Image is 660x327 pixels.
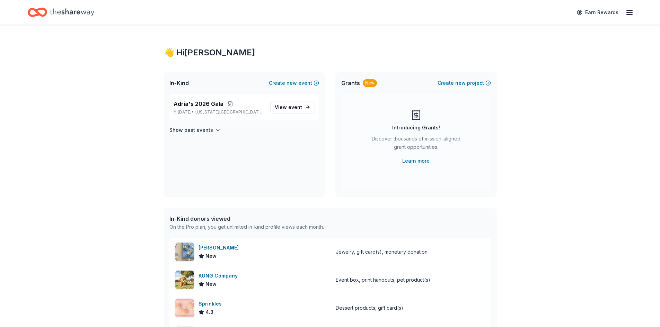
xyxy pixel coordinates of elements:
[205,280,217,288] span: New
[175,243,194,261] img: Image for James Avery
[392,124,440,132] div: Introducing Grants!
[402,157,430,165] a: Learn more
[287,79,297,87] span: new
[573,6,623,19] a: Earn Rewards
[455,79,466,87] span: new
[199,272,240,280] div: KONG Company
[175,299,194,317] img: Image for Sprinkles
[336,276,430,284] div: Event box, print handouts, pet product(s)
[164,47,496,58] div: 👋 Hi [PERSON_NAME]
[269,79,319,87] button: Createnewevent
[205,308,213,316] span: 4.3
[369,135,463,154] div: Discover thousands of mission-aligned grant opportunities.
[169,79,189,87] span: In-Kind
[288,104,302,110] span: event
[169,126,221,134] button: Show past events
[174,109,265,115] p: [DATE] •
[336,248,428,256] div: Jewelry, gift card(s), monetary donation
[341,79,360,87] span: Grants
[195,109,264,115] span: [US_STATE][GEOGRAPHIC_DATA], [GEOGRAPHIC_DATA]
[169,215,324,223] div: In-Kind donors viewed
[28,4,94,20] a: Home
[363,79,377,87] div: New
[199,300,225,308] div: Sprinkles
[336,304,403,312] div: Dessert products, gift card(s)
[199,244,241,252] div: [PERSON_NAME]
[438,79,491,87] button: Createnewproject
[174,100,223,108] span: Adria's 2026 Gala
[270,101,315,113] a: View event
[275,103,302,111] span: View
[205,252,217,260] span: New
[169,223,324,231] div: On the Pro plan, you get unlimited in-kind profile views each month.
[175,271,194,289] img: Image for KONG Company
[169,126,213,134] h4: Show past events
